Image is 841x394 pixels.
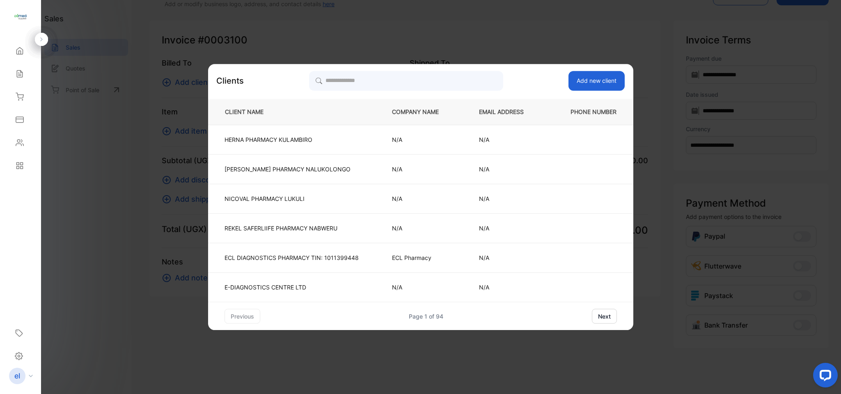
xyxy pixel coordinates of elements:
[479,283,537,292] p: N/A
[392,107,452,116] p: COMPANY NAME
[392,224,452,232] p: N/A
[409,312,443,321] div: Page 1 of 94
[225,283,359,292] p: E-DIAGNOSTICS CENTRE LTD
[479,194,537,203] p: N/A
[14,11,27,23] img: logo
[216,75,244,87] p: Clients
[222,107,365,116] p: CLIENT NAME
[479,253,537,262] p: N/A
[479,165,537,173] p: N/A
[225,224,359,232] p: REKEL SAFERLIIFE PHARMACY NABWERU
[225,165,359,173] p: [PERSON_NAME] PHARMACY NALUKOLONGO
[479,135,537,144] p: N/A
[392,253,452,262] p: ECL Pharmacy
[592,309,617,323] button: next
[479,107,537,116] p: EMAIL ADDRESS
[392,165,452,173] p: N/A
[392,135,452,144] p: N/A
[225,253,359,262] p: ECL DIAGNOSTICS PHARMACY TIN: 1011399448
[479,224,537,232] p: N/A
[568,71,625,91] button: Add new client
[14,371,20,381] p: el
[564,107,620,116] p: PHONE NUMBER
[225,135,359,144] p: HERNA PHARMACY KULAMBIRO
[807,360,841,394] iframe: LiveChat chat widget
[225,194,359,203] p: NICOVAL PHARMACY LUKULI
[392,194,452,203] p: N/A
[392,283,452,292] p: N/A
[225,309,260,323] button: previous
